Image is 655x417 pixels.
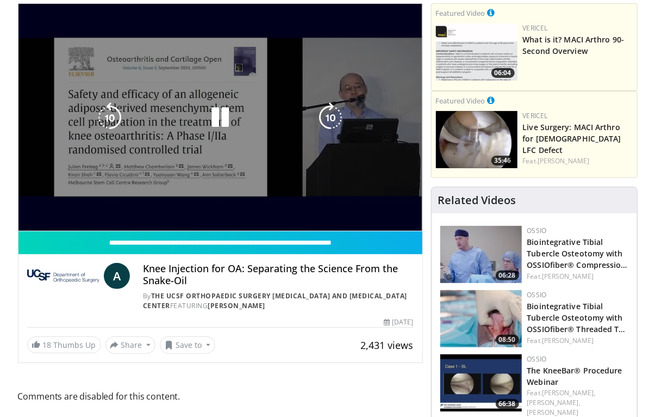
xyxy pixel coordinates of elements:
img: 2fac5f83-3fa8-46d6-96c1-ffb83ee82a09.150x105_q85_crop-smart_upscale.jpg [440,226,522,283]
a: OSSIO [527,226,547,235]
img: eb023345-1e2d-4374-a840-ddbc99f8c97c.150x105_q85_crop-smart_upscale.jpg [436,111,517,168]
div: Feat. [527,336,628,346]
span: 2,431 views [361,339,414,352]
a: Biointegrative Tibial Tubercle Osteotomy with OSSIOfiber® Compressio… [527,237,628,270]
a: [PERSON_NAME] [538,156,589,165]
span: Comments are disabled for this content. [18,389,423,403]
a: 06:28 [440,226,522,283]
a: 66:38 [440,354,522,412]
a: Vericel [523,111,548,120]
a: 18 Thumbs Up [27,336,101,353]
a: 06:04 [436,23,517,81]
a: Vericel [523,23,548,33]
small: Featured Video [436,8,485,18]
button: Save to [160,336,215,354]
span: 66:38 [496,399,519,409]
img: aa6cc8ed-3dbf-4b6a-8d82-4a06f68b6688.150x105_q85_crop-smart_upscale.jpg [436,23,517,81]
img: 14934b67-7d06-479f-8b24-1e3c477188f5.150x105_q85_crop-smart_upscale.jpg [440,290,522,347]
a: [PERSON_NAME], [542,388,595,397]
a: A [104,263,130,289]
a: [PERSON_NAME] [542,336,594,345]
a: The KneeBar® Procedure Webinar [527,365,622,387]
img: fc62288f-2adf-48f5-a98b-740dd39a21f3.150x105_q85_crop-smart_upscale.jpg [440,354,522,412]
span: 18 [43,340,52,350]
h4: Related Videos [438,194,516,207]
div: By FEATURING [143,291,414,311]
video-js: Video Player [18,4,422,231]
button: Share [105,336,156,354]
div: [DATE] [384,317,413,327]
h4: Knee Injection for OA: Separating the Science From the Snake-Oil [143,263,414,286]
a: 35:46 [436,111,517,168]
div: Feat. [527,272,628,281]
a: [PERSON_NAME], [527,398,581,407]
span: 06:04 [491,68,515,78]
span: 08:50 [496,335,519,345]
a: 08:50 [440,290,522,347]
a: [PERSON_NAME] [208,301,265,310]
a: The UCSF Orthopaedic Surgery [MEDICAL_DATA] and [MEDICAL_DATA] Center [143,291,407,310]
a: [PERSON_NAME] [527,408,579,417]
div: Feat. [523,156,633,166]
img: The UCSF Orthopaedic Surgery Arthritis and Joint Replacement Center [27,263,99,289]
a: What is it? MACI Arthro 90-Second Overview [523,34,625,56]
a: OSSIO [527,354,547,364]
a: Live Surgery: MACI Arthro for [DEMOGRAPHIC_DATA] LFC Defect [523,122,621,155]
span: 06:28 [496,271,519,280]
a: OSSIO [527,290,547,299]
a: Biointegrative Tibial Tubercle Osteotomy with OSSIOfiber® Threaded T… [527,301,626,334]
span: 35:46 [491,156,515,165]
small: Featured Video [436,96,485,106]
a: [PERSON_NAME] [542,272,594,281]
